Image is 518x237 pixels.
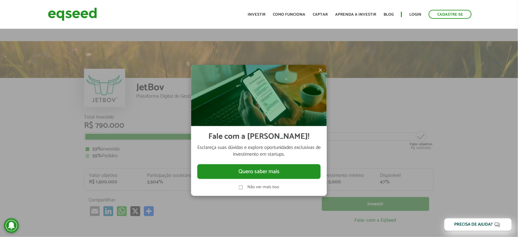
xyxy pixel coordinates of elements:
a: Captar [313,13,328,17]
h2: Fale com a [PERSON_NAME]! [209,132,310,141]
span: × [319,66,322,74]
a: Investir [248,13,265,17]
img: Imagem celular [191,65,327,126]
label: Não ver mais isso [247,185,279,189]
img: EqSeed [48,6,97,22]
a: Login [409,13,421,17]
a: Aprenda a investir [335,13,376,17]
button: Quero saber mais [197,164,321,179]
a: Blog [384,13,394,17]
a: Cadastre-se [429,10,472,19]
p: Esclareça suas dúvidas e explore oportunidades exclusivas de investimento em startups. [197,144,321,158]
a: Como funciona [273,13,305,17]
